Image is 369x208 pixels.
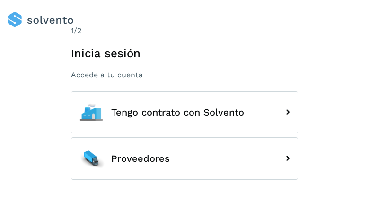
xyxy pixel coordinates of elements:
[71,47,298,60] h1: Inicia sesión
[111,153,170,164] span: Proveedores
[111,107,244,117] span: Tengo contrato con Solvento
[71,25,298,36] div: /2
[71,91,298,133] button: Tengo contrato con Solvento
[71,137,298,180] button: Proveedores
[71,26,74,35] span: 1
[71,70,298,79] p: Accede a tu cuenta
